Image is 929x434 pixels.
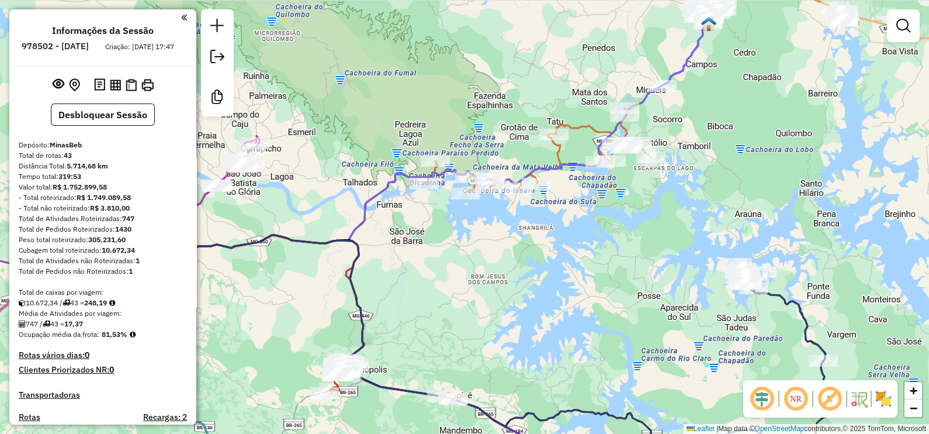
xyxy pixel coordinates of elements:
[701,16,716,32] img: Piumhi
[130,331,136,338] em: Média calculada utilizando a maior ocupação (%Peso ou %Cubagem) de cada rota da sessão. Rotas cro...
[748,385,776,413] span: Ocultar deslocamento
[19,365,187,375] h4: Clientes Priorizados NR:
[19,245,187,256] div: Cubagem total roteirizado:
[43,321,50,328] i: Total de rotas
[22,41,89,51] h6: 978502 - [DATE]
[19,299,26,306] i: Cubagem total roteirizado
[19,350,187,360] h4: Rotas vários dias:
[19,213,187,224] div: Total de Atividades Roteirizadas:
[100,42,179,52] div: Criação: [DATE] 17:47
[58,172,81,181] strong: 319:53
[122,214,134,223] strong: 747
[115,225,131,233] strong: 1430
[19,298,187,308] div: 10.672,34 / 43 =
[53,182,107,191] strong: R$ 1.752.899,58
[50,140,82,149] strong: MinasBeb
[50,75,67,94] button: Exibir sessão original
[139,77,156,94] button: Imprimir Rotas
[129,267,133,275] strong: 1
[19,412,40,422] a: Rotas
[874,390,893,408] img: Exibir/Ocultar setores
[19,150,187,161] div: Total de rotas:
[910,383,917,398] span: +
[85,350,89,360] strong: 0
[19,235,187,245] div: Peso total roteirizado:
[904,399,922,417] a: Zoom out
[687,425,715,433] a: Leaflet
[206,85,229,112] a: Criar modelo
[136,256,140,265] strong: 1
[19,390,187,400] h4: Transportadoras
[90,204,130,212] strong: R$ 3.810,00
[684,424,929,434] div: Map data © contributors,© 2025 TomTom, Microsoft
[816,385,844,413] span: Exibir rótulo
[904,382,922,399] a: Zoom in
[892,14,915,37] a: Exibir filtros
[19,192,187,203] div: - Total roteirizado:
[755,425,805,433] a: OpenStreetMap
[910,401,917,415] span: −
[19,287,187,298] div: Total de caixas por viagem:
[19,308,187,319] div: Média de Atividades por viagem:
[102,330,127,339] strong: 81,53%
[850,390,868,408] img: Fluxo de ruas
[716,425,718,433] span: |
[109,364,114,375] strong: 0
[51,104,155,126] button: Desbloquear Sessão
[64,319,83,328] strong: 17,37
[52,25,154,36] h4: Informações da Sessão
[19,182,187,192] div: Valor total:
[19,256,187,266] div: Total de Atividades não Roteirizadas:
[88,235,126,244] strong: 305.231,60
[19,330,99,339] span: Ocupação média da frota:
[102,246,135,254] strong: 10.672,34
[206,45,229,71] a: Exportar sessão
[19,171,187,182] div: Tempo total:
[782,385,810,413] span: Ocultar NR
[67,161,108,170] strong: 5.714,68 km
[109,299,115,306] i: Meta Caixas/viagem: 1,00 Diferença: 247,19
[19,321,26,328] i: Total de Atividades
[19,319,187,329] div: 747 / 43 =
[143,412,187,422] h4: Recargas: 2
[67,76,82,94] button: Centralizar mapa no depósito ou ponto de apoio
[77,193,131,202] strong: R$ 1.749.089,58
[19,161,187,171] div: Distância Total:
[123,77,139,94] button: Visualizar Romaneio
[92,76,108,94] button: Logs desbloquear sessão
[19,224,187,235] div: Total de Pedidos Roteirizados:
[84,298,107,307] strong: 248,19
[63,299,70,306] i: Total de rotas
[108,77,123,92] button: Visualizar relatório de Roteirização
[206,14,229,40] a: Nova sessão e pesquisa
[64,151,72,160] strong: 43
[19,266,187,277] div: Total de Pedidos não Roteirizados:
[19,203,187,213] div: - Total não roteirizado:
[19,140,187,150] div: Depósito:
[181,11,187,24] a: Clique aqui para minimizar o painel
